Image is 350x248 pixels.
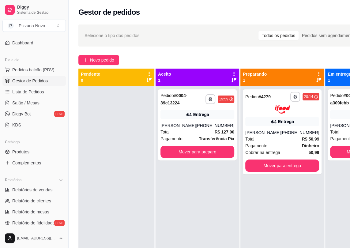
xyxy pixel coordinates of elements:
strong: R$ 50,99 [302,137,319,141]
div: Entrega [278,118,294,125]
span: Sistema de Gestão [17,10,63,15]
span: Total [330,129,339,135]
span: P [8,23,14,29]
div: [PERSON_NAME] [245,130,280,136]
a: Relatórios de vendas [2,185,66,195]
span: Relatório de clientes [12,198,51,204]
strong: 50,99 [308,150,319,155]
span: Complementos [12,160,41,166]
span: Total [160,129,170,135]
a: Diggy Botnovo [2,109,66,119]
span: Lista de Pedidos [12,89,44,95]
strong: Transferência Pix [199,136,234,141]
span: Relatórios [5,178,21,182]
span: KDS [12,122,21,128]
span: Total [245,136,254,142]
div: Entrega [193,111,209,118]
h2: Gestor de pedidos [78,7,140,17]
img: ifood [275,105,290,114]
span: Produtos [12,149,29,155]
div: [PHONE_NUMBER] [280,130,319,136]
a: Produtos [2,147,66,157]
button: Mover para entrega [245,160,319,172]
span: Relatório de mesas [12,209,49,215]
span: Cobrar na entrega [245,149,280,156]
p: 0 [81,77,100,83]
span: Pagamento [160,135,183,142]
span: Dashboard [12,40,33,46]
span: plus [83,58,88,62]
span: Pedidos balcão (PDV) [12,67,55,73]
strong: R$ 127,00 [215,130,235,134]
span: Relatório de fidelidade [12,220,55,226]
span: Salão / Mesas [12,100,40,106]
span: Relatórios de vendas [12,187,53,193]
p: Preparando [243,71,267,77]
span: Pedido [160,93,174,98]
a: KDS [2,120,66,130]
div: Catálogo [2,137,66,147]
p: Pendente [81,71,100,77]
a: Gestor de Pedidos [2,76,66,86]
a: Lista de Pedidos [2,87,66,97]
span: [EMAIL_ADDRESS][DOMAIN_NAME] [17,236,56,241]
div: 19:59 [219,97,228,102]
span: Selecione o tipo dos pedidos [85,32,139,39]
span: Pedido [330,93,344,98]
p: 1 [243,77,267,83]
a: Relatório de clientes [2,196,66,206]
span: Gestor de Pedidos [12,78,48,84]
button: Novo pedido [78,55,119,65]
strong: # 4279 [259,94,271,99]
span: Novo pedido [90,57,114,63]
strong: # 0004-39c13224 [160,93,187,105]
button: Select a team [2,20,66,32]
span: Pagamento [245,142,267,149]
span: Diggy Bot [12,111,31,117]
div: Dia a dia [2,55,66,65]
a: Dashboard [2,38,66,48]
a: Complementos [2,158,66,168]
a: DiggySistema de Gestão [2,2,66,17]
a: Relatório de mesas [2,207,66,217]
strong: Dinheiro [302,143,319,148]
div: [PERSON_NAME] [160,122,196,129]
a: Relatório de fidelidadenovo [2,218,66,228]
a: Salão / Mesas [2,98,66,108]
div: [PHONE_NUMBER] [196,122,234,129]
div: Todos os pedidos [258,31,299,40]
p: Aceito [158,71,171,77]
div: 20:14 [304,94,313,99]
span: Diggy [17,5,63,10]
span: Pedido [245,94,259,99]
button: [EMAIL_ADDRESS][DOMAIN_NAME] [2,231,66,246]
p: 1 [158,77,171,83]
button: Pedidos balcão (PDV) [2,65,66,75]
button: Mover para preparo [160,146,234,158]
div: Pizzaria Novo ... [19,23,49,29]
